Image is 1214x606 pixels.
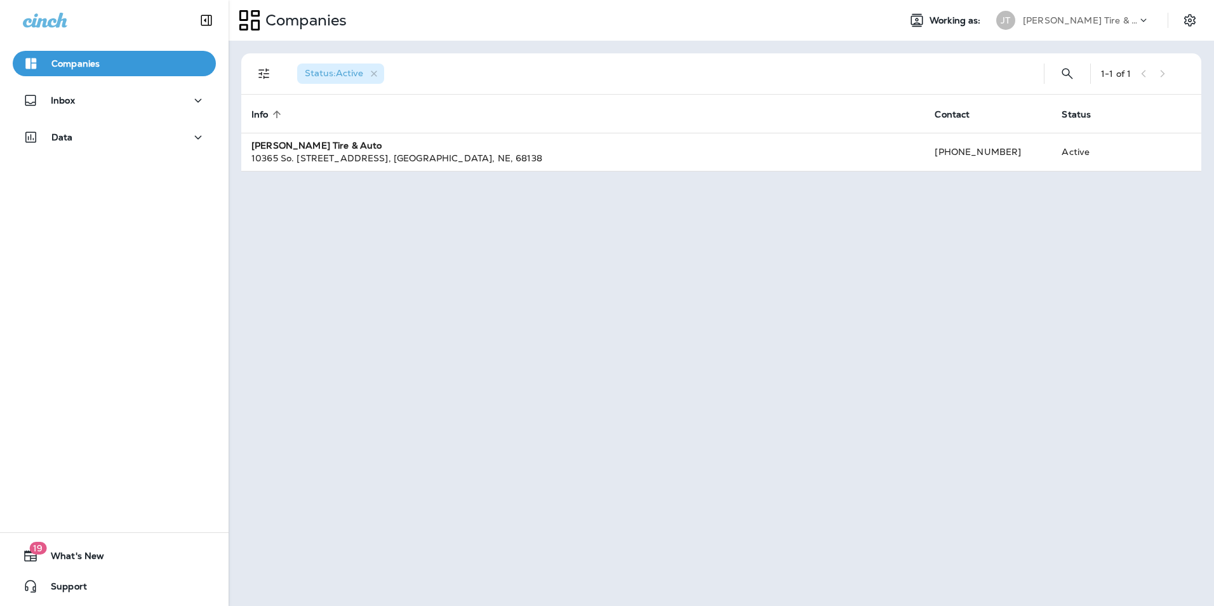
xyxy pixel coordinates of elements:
[996,11,1015,30] div: JT
[1178,9,1201,32] button: Settings
[1055,61,1080,86] button: Search Companies
[1101,69,1131,79] div: 1 - 1 of 1
[189,8,224,33] button: Collapse Sidebar
[935,109,986,120] span: Contact
[51,95,75,105] p: Inbox
[13,88,216,113] button: Inbox
[297,64,384,84] div: Status:Active
[251,61,277,86] button: Filters
[51,132,73,142] p: Data
[1051,133,1133,171] td: Active
[1062,109,1091,120] span: Status
[13,51,216,76] button: Companies
[13,574,216,599] button: Support
[1023,15,1137,25] p: [PERSON_NAME] Tire & Auto
[38,581,87,596] span: Support
[1062,109,1107,120] span: Status
[29,542,46,555] span: 19
[260,11,347,30] p: Companies
[251,109,269,120] span: Info
[935,109,970,120] span: Contact
[305,67,363,79] span: Status : Active
[930,15,984,26] span: Working as:
[38,551,104,566] span: What's New
[251,152,914,165] div: 10365 So. [STREET_ADDRESS] , [GEOGRAPHIC_DATA] , NE , 68138
[51,58,100,69] p: Companies
[13,543,216,569] button: 19What's New
[924,133,1051,171] td: [PHONE_NUMBER]
[251,109,285,120] span: Info
[13,125,216,150] button: Data
[251,140,382,151] strong: [PERSON_NAME] Tire & Auto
